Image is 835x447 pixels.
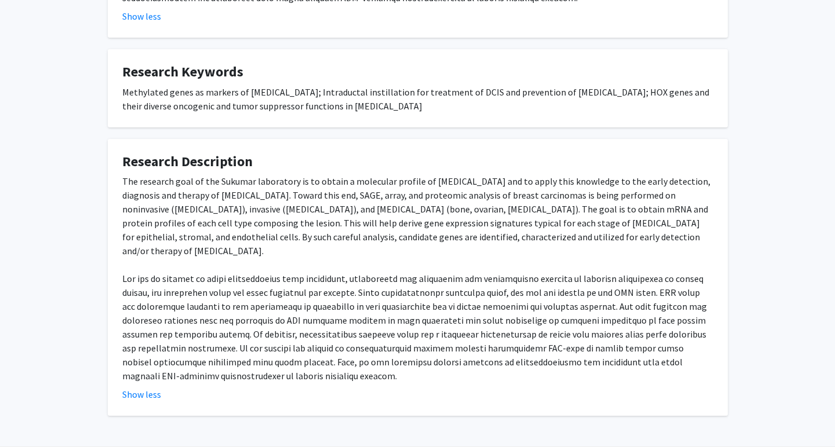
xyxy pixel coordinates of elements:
iframe: Chat [9,395,49,438]
button: Show less [122,387,161,401]
div: Methylated genes as markers of [MEDICAL_DATA]; Intraductal instillation for treatment of DCIS and... [122,85,713,113]
div: The research goal of the Sukumar laboratory is to obtain a molecular profile of [MEDICAL_DATA] an... [122,174,713,383]
button: Show less [122,9,161,23]
h4: Research Keywords [122,64,713,80]
h4: Research Description [122,153,713,170]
